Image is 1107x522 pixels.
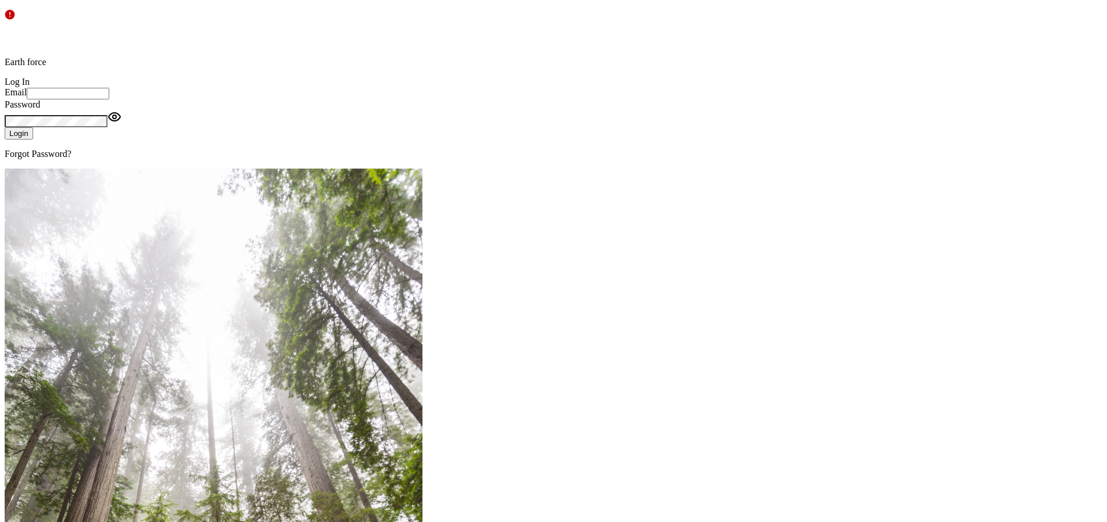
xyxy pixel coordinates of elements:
p: Forgot Password? [5,149,1102,159]
img: svg%3e [5,9,15,20]
label: Password [5,99,40,109]
label: Log In [5,77,30,87]
label: Email [5,87,27,97]
button: Login [5,127,33,140]
p: Earth force [5,57,1102,67]
img: earthforce-logo-white-uG4MPadI.svg [5,31,18,45]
